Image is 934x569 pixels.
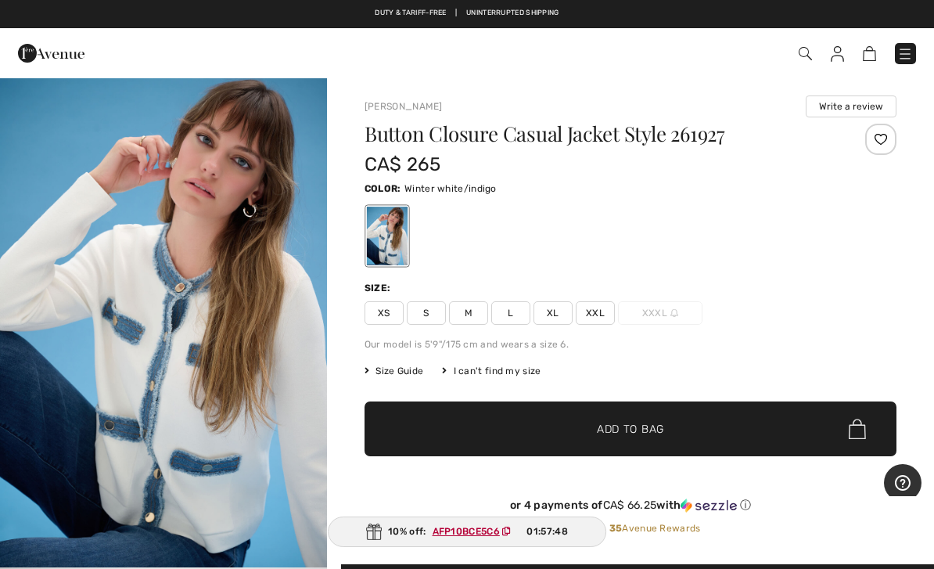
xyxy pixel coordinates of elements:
img: ring-m.svg [670,309,678,317]
img: My Info [831,46,844,62]
iframe: Opens a widget where you can find more information [884,464,921,496]
img: Search [799,47,812,60]
span: CA$ 66.25 [603,499,657,512]
span: XL [533,301,573,325]
div: Winter white/indigo [367,207,408,265]
span: L [491,301,530,325]
button: Write a review [806,95,896,117]
span: Color: [365,183,401,194]
span: Winter white/indigo [404,183,497,194]
button: Add to Bag [365,402,896,456]
span: Avenue Rewards [584,521,700,535]
span: S [407,301,446,325]
div: 10% off: [328,517,606,547]
img: Gift.svg [366,524,382,540]
a: 1ère Avenue [18,45,84,59]
span: Add to Bag [597,421,664,438]
div: Size: [365,281,394,295]
div: Our model is 5'9"/175 cm and wears a size 6. [365,337,896,351]
div: or 4 payments ofCA$ 66.25withSezzle Click to learn more about Sezzle [365,499,896,518]
span: Size Guide [365,364,423,378]
div: or 4 payments of with [365,499,896,513]
a: Duty & tariff-free | Uninterrupted shipping [375,9,559,16]
span: M [449,301,488,325]
span: XXL [576,301,615,325]
img: Menu [897,46,913,62]
span: CA$ 265 [365,153,440,175]
img: Sezzle [681,499,737,513]
a: [PERSON_NAME] [365,101,443,112]
ins: AFP10BCE5C6 [433,526,500,537]
div: I can't find my size [442,364,541,378]
img: Bag.svg [849,419,866,439]
span: XS [365,301,404,325]
h1: Button Closure Casual Jacket Style 261927 [365,124,808,144]
img: Shopping Bag [863,46,876,61]
img: 1ère Avenue [18,38,84,69]
span: XXXL [618,301,702,325]
span: 01:57:48 [526,524,567,538]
